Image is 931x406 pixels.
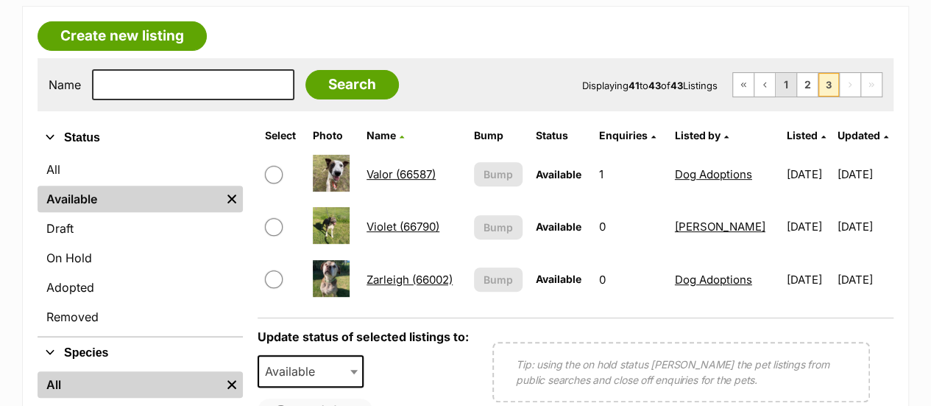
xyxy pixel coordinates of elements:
[38,274,243,301] a: Adopted
[675,129,729,141] a: Listed by
[474,215,523,239] button: Bump
[787,129,826,141] a: Listed
[38,215,243,242] a: Draft
[484,272,513,287] span: Bump
[367,273,453,287] a: Zarleigh (66002)
[670,80,683,91] strong: 43
[593,201,667,252] td: 0
[781,149,836,200] td: [DATE]
[305,70,399,99] input: Search
[536,273,581,285] span: Available
[781,254,836,305] td: [DATE]
[582,80,718,91] span: Displaying to of Listings
[648,80,661,91] strong: 43
[221,371,243,398] a: Remove filter
[484,167,513,182] span: Bump
[837,129,888,141] a: Updated
[675,129,721,141] span: Listed by
[861,73,882,97] span: Last page
[38,371,221,398] a: All
[38,245,243,271] a: On Hold
[787,129,818,141] span: Listed
[516,357,846,388] p: Tip: using the on hold status [PERSON_NAME] the pet listings from public searches and close off e...
[38,128,243,147] button: Status
[733,73,754,97] a: First page
[474,267,523,292] button: Bump
[675,167,752,181] a: Dog Adoptions
[484,220,513,235] span: Bump
[818,73,839,97] span: Page 3
[593,149,667,200] td: 1
[536,168,581,181] span: Available
[367,167,436,181] a: Valor (66587)
[593,254,667,305] td: 0
[38,343,243,363] button: Species
[259,361,330,382] span: Available
[837,129,879,141] span: Updated
[599,129,648,141] span: translation missing: en.admin.listings.index.attributes.enquiries
[837,254,892,305] td: [DATE]
[258,355,364,388] span: Available
[367,129,404,141] a: Name
[797,73,818,97] a: Page 2
[221,186,243,212] a: Remove filter
[675,220,765,234] a: [PERSON_NAME]
[754,73,775,97] a: Previous page
[781,201,836,252] td: [DATE]
[536,220,581,233] span: Available
[307,124,359,147] th: Photo
[675,273,752,287] a: Dog Adoptions
[367,220,439,234] a: Violet (66790)
[468,124,528,147] th: Bump
[38,156,243,183] a: All
[259,124,305,147] th: Select
[367,129,396,141] span: Name
[38,186,221,212] a: Available
[258,329,469,344] label: Update status of selected listings to:
[837,149,892,200] td: [DATE]
[530,124,592,147] th: Status
[599,129,656,141] a: Enquiries
[38,21,207,51] a: Create new listing
[837,201,892,252] td: [DATE]
[629,80,640,91] strong: 41
[474,162,523,186] button: Bump
[38,153,243,336] div: Status
[732,72,882,97] nav: Pagination
[38,304,243,330] a: Removed
[840,73,860,97] span: Next page
[776,73,796,97] a: Page 1
[49,78,81,91] label: Name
